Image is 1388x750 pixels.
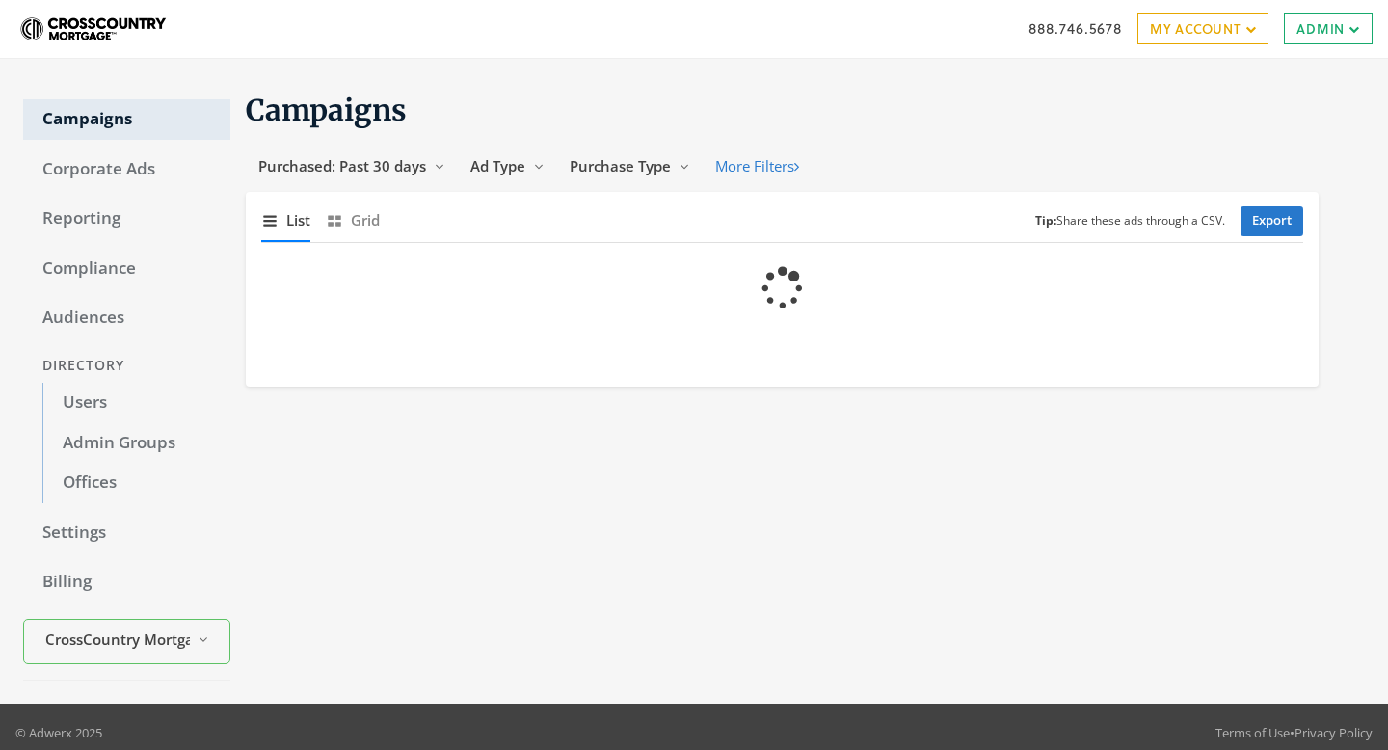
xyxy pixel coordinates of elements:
[1215,724,1290,741] a: Terms of Use
[23,199,230,239] a: Reporting
[1284,13,1373,44] a: Admin
[15,5,173,53] img: Adwerx
[23,99,230,140] a: Campaigns
[1035,212,1056,228] b: Tip:
[23,348,230,384] div: Directory
[15,723,102,742] p: © Adwerx 2025
[458,148,557,184] button: Ad Type
[1215,723,1373,742] div: •
[1035,212,1225,230] small: Share these ads through a CSV.
[23,513,230,553] a: Settings
[326,200,380,241] button: Grid
[42,423,230,464] a: Admin Groups
[23,562,230,603] a: Billing
[1028,18,1122,39] a: 888.746.5678
[557,148,703,184] button: Purchase Type
[351,209,380,231] span: Grid
[23,249,230,289] a: Compliance
[1137,13,1268,44] a: My Account
[23,298,230,338] a: Audiences
[23,619,230,664] button: CrossCountry Mortgage
[42,463,230,503] a: Offices
[261,200,310,241] button: List
[23,149,230,190] a: Corporate Ads
[470,156,525,175] span: Ad Type
[246,92,407,128] span: Campaigns
[246,148,458,184] button: Purchased: Past 30 days
[1295,724,1373,741] a: Privacy Policy
[570,156,671,175] span: Purchase Type
[703,148,812,184] button: More Filters
[258,156,426,175] span: Purchased: Past 30 days
[1241,206,1303,236] a: Export
[286,209,310,231] span: List
[45,629,190,651] span: CrossCountry Mortgage
[42,383,230,423] a: Users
